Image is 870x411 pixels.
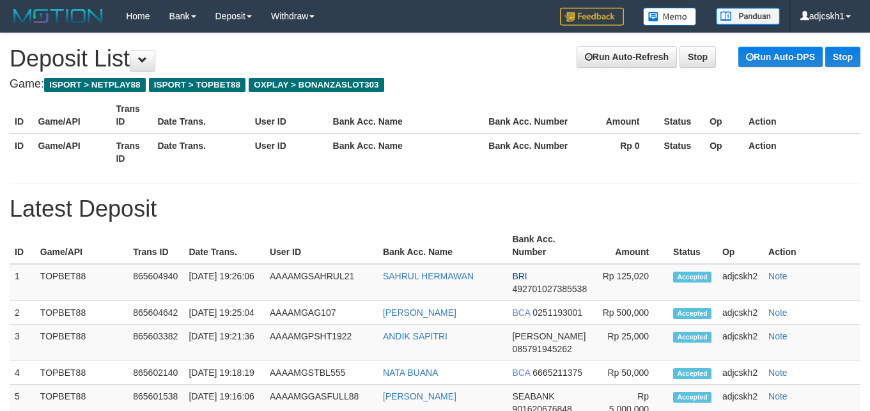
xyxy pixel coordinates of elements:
th: Action [763,228,860,264]
th: Trans ID [128,228,183,264]
th: Bank Acc. Name [328,134,484,170]
td: 865603382 [128,325,183,361]
th: Status [659,134,705,170]
h1: Latest Deposit [10,196,860,222]
th: Action [743,134,860,170]
td: [DATE] 19:18:19 [183,361,265,385]
td: 865604940 [128,264,183,301]
td: 4 [10,361,35,385]
th: ID [10,97,33,134]
h1: Deposit List [10,46,860,72]
a: SAHRUL HERMAWAN [383,271,474,281]
a: NATA BUANA [383,368,439,378]
th: User ID [265,228,378,264]
span: BRI [512,271,527,281]
span: 085791945262 [512,344,571,354]
th: Op [704,97,743,134]
a: [PERSON_NAME] [383,307,456,318]
span: SEABANK [512,391,554,401]
th: Action [743,97,860,134]
th: Bank Acc. Name [328,97,484,134]
a: Note [768,307,788,318]
td: adjcskh2 [717,301,763,325]
th: Game/API [33,97,111,134]
a: Note [768,331,788,341]
td: Rp 50,000 [593,361,668,385]
td: Rp 125,020 [593,264,668,301]
span: 492701027385538 [512,284,587,294]
th: Bank Acc. Number [483,134,580,170]
td: [DATE] 19:26:06 [183,264,265,301]
th: Trans ID [111,134,152,170]
span: Accepted [673,332,711,343]
td: Rp 25,000 [593,325,668,361]
th: Bank Acc. Name [378,228,508,264]
th: Bank Acc. Number [507,228,593,264]
td: AAAAMGPSHT1922 [265,325,378,361]
td: adjcskh2 [717,264,763,301]
a: Note [768,368,788,378]
td: AAAAMGAG107 [265,301,378,325]
span: [PERSON_NAME] [512,331,586,341]
a: Run Auto-DPS [738,47,823,67]
span: Accepted [673,308,711,319]
th: Date Trans. [152,134,249,170]
th: Rp 0 [581,134,659,170]
td: 865604642 [128,301,183,325]
th: Trans ID [111,97,152,134]
th: Status [659,97,705,134]
th: User ID [250,97,328,134]
img: Feedback.jpg [560,8,624,26]
span: BCA [512,307,530,318]
td: TOPBET88 [35,301,128,325]
td: [DATE] 19:25:04 [183,301,265,325]
a: Note [768,271,788,281]
th: Date Trans. [183,228,265,264]
span: 6665211375 [532,368,582,378]
th: Amount [593,228,668,264]
td: TOPBET88 [35,361,128,385]
th: Date Trans. [152,97,249,134]
td: 3 [10,325,35,361]
td: AAAAMGSTBL555 [265,361,378,385]
td: adjcskh2 [717,325,763,361]
a: Run Auto-Refresh [577,46,677,68]
th: ID [10,228,35,264]
th: User ID [250,134,328,170]
th: Game/API [35,228,128,264]
th: Bank Acc. Number [483,97,580,134]
a: Note [768,391,788,401]
th: Op [717,228,763,264]
span: BCA [512,368,530,378]
td: AAAAMGSAHRUL21 [265,264,378,301]
td: 2 [10,301,35,325]
img: Button%20Memo.svg [643,8,697,26]
a: Stop [825,47,860,67]
span: Accepted [673,368,711,379]
a: ANDIK SAPITRI [383,331,447,341]
th: ID [10,134,33,170]
span: Accepted [673,392,711,403]
img: MOTION_logo.png [10,6,107,26]
th: Status [668,228,717,264]
span: OXPLAY > BONANZASLOT303 [249,78,384,92]
img: panduan.png [716,8,780,25]
td: [DATE] 19:21:36 [183,325,265,361]
a: Stop [680,46,716,68]
td: adjcskh2 [717,361,763,385]
td: TOPBET88 [35,325,128,361]
td: 865602140 [128,361,183,385]
span: ISPORT > NETPLAY88 [44,78,146,92]
span: Accepted [673,272,711,283]
h4: Game: [10,78,860,91]
th: Game/API [33,134,111,170]
th: Op [704,134,743,170]
th: Amount [581,97,659,134]
a: [PERSON_NAME] [383,391,456,401]
td: 1 [10,264,35,301]
span: ISPORT > TOPBET88 [149,78,245,92]
td: TOPBET88 [35,264,128,301]
td: Rp 500,000 [593,301,668,325]
span: 0251193001 [532,307,582,318]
